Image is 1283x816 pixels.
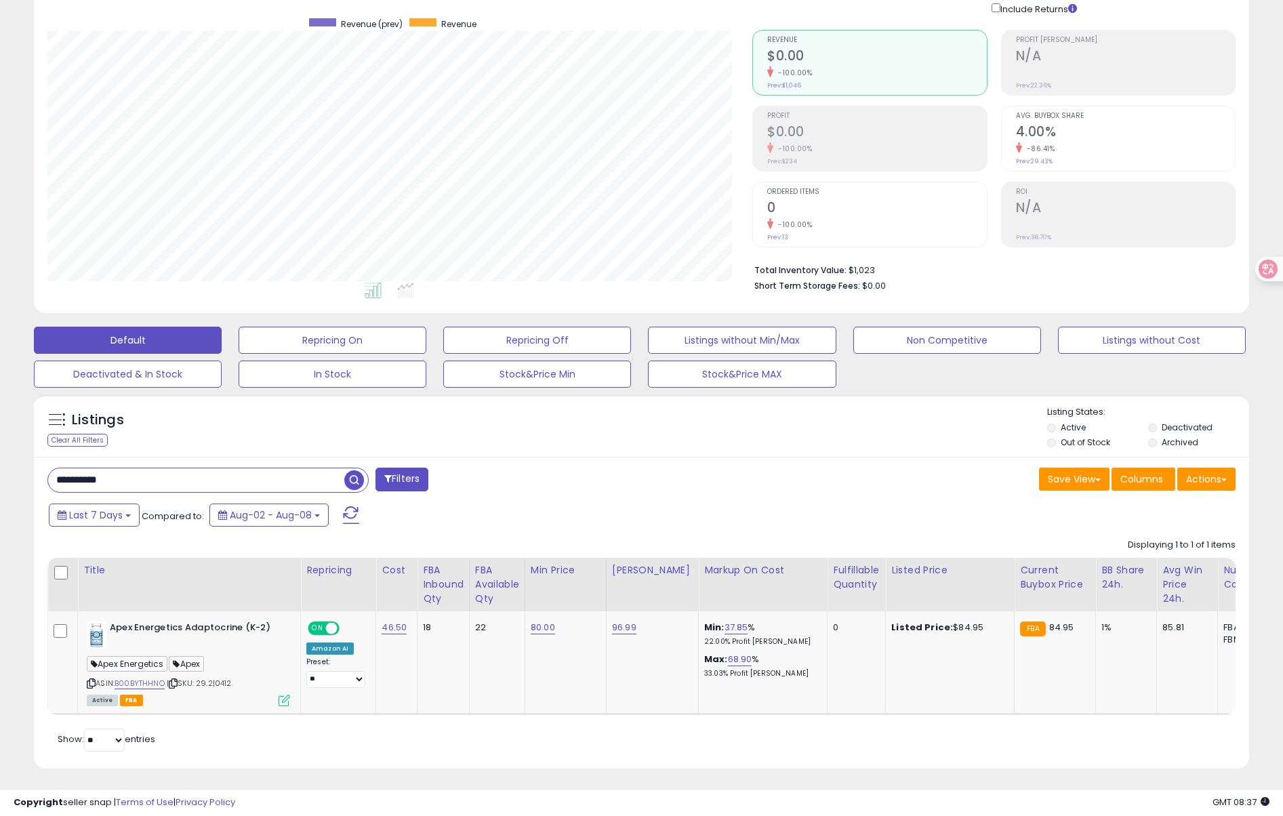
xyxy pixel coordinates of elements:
a: Terms of Use [116,796,174,809]
strong: Copyright [14,796,63,809]
div: Amazon AI [306,642,354,655]
button: In Stock [239,361,426,388]
span: Revenue (prev) [341,18,403,30]
div: 18 [423,621,459,634]
span: OFF [338,623,359,634]
span: $0.00 [862,279,886,292]
div: FBA inbound Qty [423,563,464,606]
div: Repricing [306,563,370,577]
div: FBA: 5 [1223,621,1268,634]
div: Listed Price [891,563,1009,577]
div: [PERSON_NAME] [612,563,693,577]
small: -100.00% [773,68,812,78]
button: Stock&Price Min [443,361,631,388]
label: Archived [1162,436,1198,448]
label: Deactivated [1162,422,1213,433]
span: Profit [767,113,986,120]
span: Avg. Buybox Share [1016,113,1235,120]
h2: 4.00% [1016,124,1235,142]
a: 80.00 [531,621,555,634]
b: Max: [704,653,728,666]
a: 37.85 [725,621,748,634]
button: Repricing On [239,327,426,354]
h2: N/A [1016,200,1235,218]
span: FBA [120,695,143,706]
div: Title [83,563,295,577]
div: FBA Available Qty [475,563,519,606]
h2: N/A [1016,48,1235,66]
span: Apex Energetics [87,656,167,672]
div: Num of Comp. [1223,563,1273,592]
a: 96.99 [612,621,636,634]
div: Include Returns [981,1,1093,16]
small: Prev: 13 [767,233,788,241]
small: Prev: 29.43% [1016,157,1053,165]
button: Repricing Off [443,327,631,354]
div: BB Share 24h. [1101,563,1151,592]
a: Privacy Policy [176,796,235,809]
b: Listed Price: [891,621,953,634]
span: 2025-08-16 08:37 GMT [1213,796,1269,809]
span: All listings currently available for purchase on Amazon [87,695,118,706]
small: -86.41% [1022,144,1055,154]
span: ON [309,623,326,634]
div: % [704,621,817,647]
div: Fulfillable Quantity [833,563,880,592]
b: Short Term Storage Fees: [754,280,860,291]
button: Listings without Cost [1058,327,1246,354]
span: Revenue [441,18,476,30]
div: % [704,653,817,678]
span: ROI [1016,188,1235,196]
span: Show: entries [58,733,155,746]
button: Listings without Min/Max [648,327,836,354]
li: $1,023 [754,261,1225,277]
h5: Listings [72,411,124,430]
span: Last 7 Days [69,508,123,522]
div: $84.95 [891,621,1004,634]
div: 85.81 [1162,621,1207,634]
div: Min Price [531,563,600,577]
div: 0 [833,621,875,634]
div: FBM: 2 [1223,634,1268,646]
button: Last 7 Days [49,504,140,527]
h2: $0.00 [767,124,986,142]
span: | SKU: 29.2|0412 [167,678,232,689]
a: B00BYTHHNO [115,678,165,689]
button: Deactivated & In Stock [34,361,222,388]
b: Total Inventory Value: [754,264,847,276]
button: Default [34,327,222,354]
button: Columns [1112,468,1175,491]
small: -100.00% [773,220,812,230]
div: Displaying 1 to 1 of 1 items [1128,539,1236,552]
p: 33.03% Profit [PERSON_NAME] [704,669,817,678]
a: 46.50 [382,621,407,634]
div: ASIN: [87,621,290,705]
div: Preset: [306,657,365,688]
label: Active [1061,422,1086,433]
small: Prev: $1,046 [767,81,801,89]
th: The percentage added to the cost of goods (COGS) that forms the calculator for Min & Max prices. [699,558,828,611]
span: Columns [1120,472,1163,486]
span: Aug-02 - Aug-08 [230,508,312,522]
span: Revenue [767,37,986,44]
h2: 0 [767,200,986,218]
div: Current Buybox Price [1020,563,1090,592]
h2: $0.00 [767,48,986,66]
button: Non Competitive [853,327,1041,354]
div: 1% [1101,621,1146,634]
p: Listing States: [1047,406,1249,419]
label: Out of Stock [1061,436,1110,448]
small: FBA [1020,621,1045,636]
div: 22 [475,621,514,634]
button: Stock&Price MAX [648,361,836,388]
span: Profit [PERSON_NAME] [1016,37,1235,44]
small: Prev: $234 [767,157,797,165]
b: Min: [704,621,725,634]
div: Markup on Cost [704,563,821,577]
div: seller snap | | [14,796,235,809]
button: Actions [1177,468,1236,491]
button: Aug-02 - Aug-08 [209,504,329,527]
span: Compared to: [142,510,204,523]
div: Clear All Filters [47,434,108,447]
a: 68.90 [728,653,752,666]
